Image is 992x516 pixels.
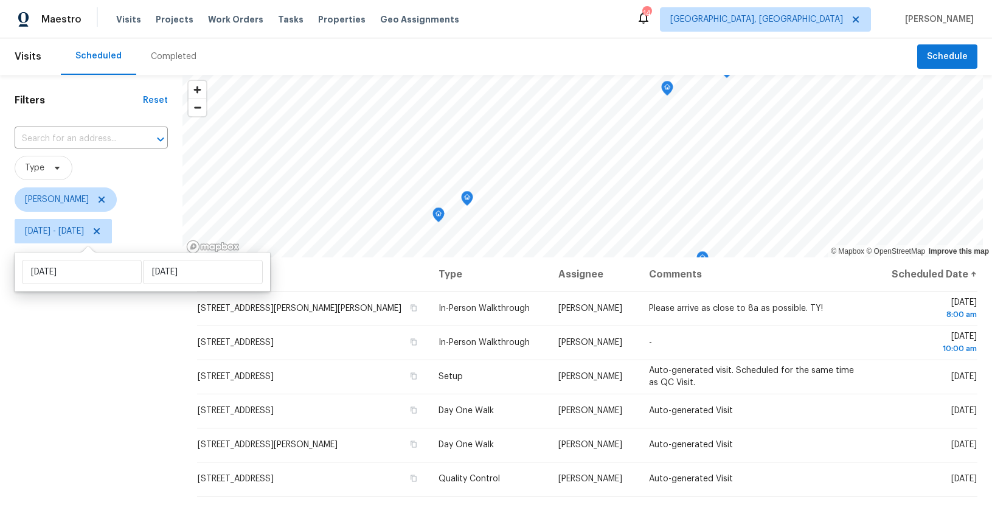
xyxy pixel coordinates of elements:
[208,13,263,26] span: Work Orders
[900,13,974,26] span: [PERSON_NAME]
[380,13,459,26] span: Geo Assignments
[883,343,977,355] div: 10:00 am
[549,257,639,291] th: Assignee
[696,251,709,270] div: Map marker
[951,372,977,381] span: [DATE]
[408,336,419,347] button: Copy Address
[15,43,41,70] span: Visits
[558,406,622,415] span: [PERSON_NAME]
[883,298,977,321] span: [DATE]
[116,13,141,26] span: Visits
[198,441,338,449] span: [STREET_ADDRESS][PERSON_NAME]
[408,473,419,484] button: Copy Address
[408,439,419,450] button: Copy Address
[15,130,134,148] input: Search for an address...
[951,441,977,449] span: [DATE]
[951,475,977,483] span: [DATE]
[649,441,733,449] span: Auto-generated Visit
[429,257,549,291] th: Type
[189,99,206,116] button: Zoom out
[558,338,622,347] span: [PERSON_NAME]
[198,304,401,313] span: [STREET_ADDRESS][PERSON_NAME][PERSON_NAME]
[198,406,274,415] span: [STREET_ADDRESS]
[883,332,977,355] span: [DATE]
[649,366,854,387] span: Auto-generated visit. Scheduled for the same time as QC Visit.
[461,191,473,210] div: Map marker
[143,94,168,106] div: Reset
[927,49,968,64] span: Schedule
[649,338,652,347] span: -
[75,50,122,62] div: Scheduled
[189,81,206,99] button: Zoom in
[439,441,494,449] span: Day One Walk
[408,405,419,416] button: Copy Address
[439,372,463,381] span: Setup
[22,260,142,284] input: Start date
[152,131,169,148] button: Open
[198,475,274,483] span: [STREET_ADDRESS]
[439,475,500,483] span: Quality Control
[41,13,82,26] span: Maestro
[670,13,843,26] span: [GEOGRAPHIC_DATA], [GEOGRAPHIC_DATA]
[649,406,733,415] span: Auto-generated Visit
[156,13,193,26] span: Projects
[649,475,733,483] span: Auto-generated Visit
[866,247,925,256] a: OpenStreetMap
[198,338,274,347] span: [STREET_ADDRESS]
[439,304,530,313] span: In-Person Walkthrough
[649,304,823,313] span: Please arrive as close to 8a as possible. TY!
[639,257,873,291] th: Comments
[558,475,622,483] span: [PERSON_NAME]
[25,193,89,206] span: [PERSON_NAME]
[873,257,977,291] th: Scheduled Date ↑
[439,406,494,415] span: Day One Walk
[198,372,274,381] span: [STREET_ADDRESS]
[929,247,989,256] a: Improve this map
[25,225,84,237] span: [DATE] - [DATE]
[278,15,303,24] span: Tasks
[642,7,651,19] div: 14
[661,81,673,100] div: Map marker
[143,260,263,284] input: End date
[439,338,530,347] span: In-Person Walkthrough
[186,240,240,254] a: Mapbox homepage
[558,372,622,381] span: [PERSON_NAME]
[318,13,366,26] span: Properties
[25,162,44,174] span: Type
[883,309,977,321] div: 8:00 am
[151,51,196,63] div: Completed
[432,207,445,226] div: Map marker
[182,75,983,257] canvas: Map
[831,247,864,256] a: Mapbox
[408,302,419,313] button: Copy Address
[197,257,429,291] th: Address
[917,44,977,69] button: Schedule
[558,304,622,313] span: [PERSON_NAME]
[951,406,977,415] span: [DATE]
[558,441,622,449] span: [PERSON_NAME]
[408,371,419,382] button: Copy Address
[15,94,143,106] h1: Filters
